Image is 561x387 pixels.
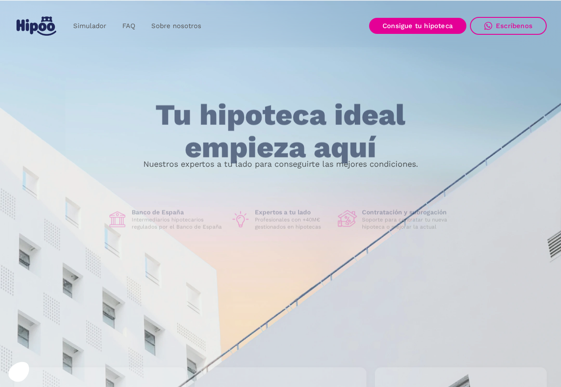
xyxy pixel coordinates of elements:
p: Soporte para contratar tu nueva hipoteca o mejorar la actual [362,216,454,231]
h1: Tu hipoteca ideal empieza aquí [111,99,449,164]
h1: Expertos a tu lado [255,208,331,216]
h1: Banco de España [132,208,224,216]
p: Nuestros expertos a tu lado para conseguirte las mejores condiciones. [143,161,418,168]
a: Simulador [65,17,114,35]
div: Escríbenos [496,22,532,30]
a: Consigue tu hipoteca [369,18,466,34]
h1: Contratación y subrogación [362,208,454,216]
a: Escríbenos [470,17,547,35]
a: Sobre nosotros [143,17,209,35]
p: Intermediarios hipotecarios regulados por el Banco de España [132,216,224,231]
a: home [14,13,58,39]
p: Profesionales con +40M€ gestionados en hipotecas [255,216,331,231]
a: FAQ [114,17,143,35]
